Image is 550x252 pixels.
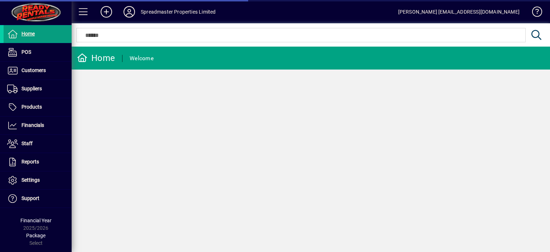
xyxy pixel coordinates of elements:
[20,218,52,223] span: Financial Year
[118,5,141,18] button: Profile
[21,104,42,110] span: Products
[4,62,72,80] a: Customers
[21,159,39,165] span: Reports
[4,153,72,171] a: Reports
[4,98,72,116] a: Products
[4,43,72,61] a: POS
[21,141,33,146] span: Staff
[141,6,216,18] div: Spreadmaster Properties Limited
[21,49,31,55] span: POS
[4,190,72,208] a: Support
[26,233,45,238] span: Package
[21,177,40,183] span: Settings
[398,6,520,18] div: [PERSON_NAME] [EMAIL_ADDRESS][DOMAIN_NAME]
[77,52,115,64] div: Home
[4,117,72,134] a: Financials
[527,1,541,25] a: Knowledge Base
[21,195,39,201] span: Support
[21,122,44,128] span: Financials
[4,80,72,98] a: Suppliers
[21,31,35,37] span: Home
[21,67,46,73] span: Customers
[21,86,42,91] span: Suppliers
[95,5,118,18] button: Add
[130,53,154,64] div: Welcome
[4,135,72,153] a: Staff
[4,171,72,189] a: Settings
